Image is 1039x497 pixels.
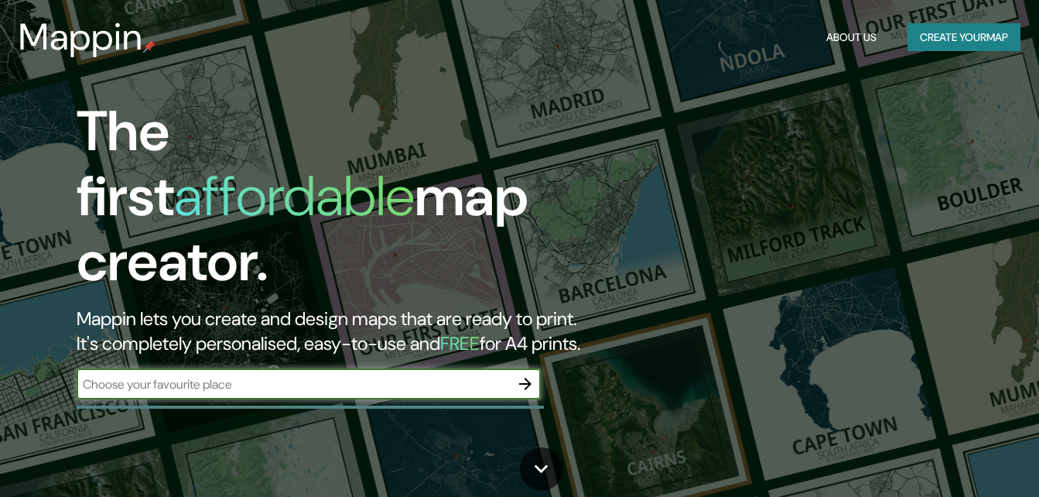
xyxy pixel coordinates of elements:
[907,23,1020,52] button: Create yourmap
[174,160,415,232] h1: affordable
[19,15,143,59] h3: Mappin
[77,307,596,356] h2: Mappin lets you create and design maps that are ready to print. It's completely personalised, eas...
[77,375,510,393] input: Choose your favourite place
[143,40,156,53] img: mappin-pin
[440,331,480,355] h5: FREE
[77,99,596,307] h1: The first map creator.
[820,23,883,52] button: About Us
